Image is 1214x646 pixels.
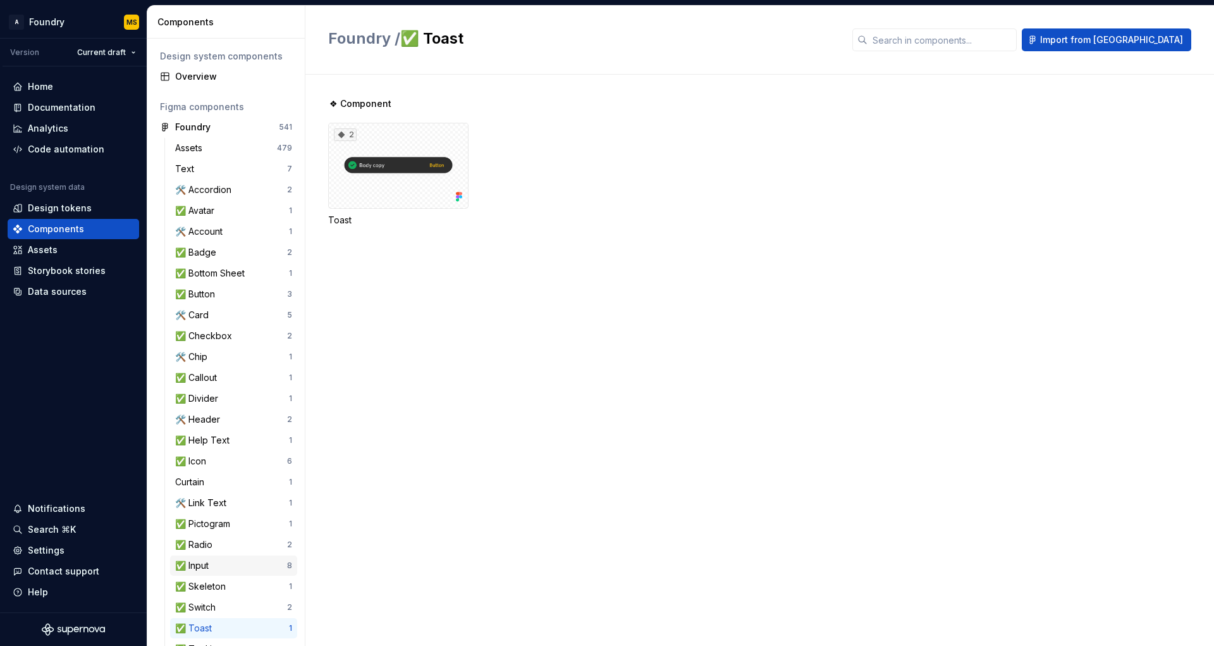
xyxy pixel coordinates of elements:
div: Analytics [28,122,68,135]
div: ✅ Button [175,288,220,301]
div: Search ⌘K [28,523,76,536]
span: Foundry / [328,29,400,47]
div: A [9,15,24,30]
div: Text [175,163,199,175]
div: ✅ Divider [175,392,223,405]
div: 2 [287,247,292,258]
div: ✅ Input [175,559,214,572]
button: Help [8,582,139,602]
div: 2 [287,602,292,612]
a: Curtain1 [170,472,297,492]
div: Assets [175,142,207,154]
div: 3 [287,289,292,299]
a: ✅ Badge2 [170,242,297,263]
div: 7 [287,164,292,174]
div: 1 [289,519,292,529]
a: Foundry541 [155,117,297,137]
a: Assets479 [170,138,297,158]
button: Contact support [8,561,139,581]
div: Notifications [28,502,85,515]
div: 2 [287,331,292,341]
a: ✅ Button3 [170,284,297,304]
div: ✅ Checkbox [175,330,237,342]
a: ✅ Toast1 [170,618,297,638]
span: Current draft [77,47,126,58]
div: 1 [289,623,292,633]
div: 1 [289,581,292,592]
div: 🛠️ Header [175,413,225,426]
a: 🛠️ Card5 [170,305,297,325]
div: 🛠️ Account [175,225,228,238]
a: Assets [8,240,139,260]
div: 1 [289,435,292,445]
div: Components [28,223,84,235]
div: ✅ Avatar [175,204,219,217]
button: Search ⌘K [8,519,139,540]
a: ✅ Checkbox2 [170,326,297,346]
div: Documentation [28,101,95,114]
div: Components [157,16,300,28]
div: 1 [289,498,292,508]
div: 2 [287,414,292,425]
div: Version [10,47,39,58]
div: 1 [289,394,292,404]
a: ✅ Radio2 [170,535,297,555]
a: 🛠️ Header2 [170,409,297,430]
div: 2 [287,185,292,195]
a: ✅ Input8 [170,556,297,576]
div: Design tokens [28,202,92,214]
div: Figma components [160,101,292,113]
div: Settings [28,544,64,557]
a: ✅ Switch2 [170,597,297,618]
div: Design system data [10,182,85,192]
a: 🛠️ Accordion2 [170,180,297,200]
a: Overview [155,66,297,87]
div: Help [28,586,48,599]
div: 🛠️ Accordion [175,183,236,196]
a: ✅ Skeleton1 [170,576,297,597]
div: Foundry [175,121,211,134]
button: Notifications [8,499,139,519]
svg: Supernova Logo [42,623,105,636]
a: 🛠️ Link Text1 [170,493,297,513]
a: 🛠️ Account1 [170,221,297,242]
input: Search in components... [868,28,1017,51]
a: Data sources [8,282,139,302]
div: 1 [289,268,292,278]
div: 5 [287,310,292,320]
div: MS [126,17,137,27]
div: Storybook stories [28,264,106,277]
a: ✅ Bottom Sheet1 [170,263,297,283]
div: 8 [287,561,292,571]
div: Foundry [29,16,64,28]
div: 479 [277,143,292,153]
div: Contact support [28,565,99,578]
div: 1 [289,352,292,362]
a: Settings [8,540,139,561]
div: 1 [289,477,292,487]
span: ❖ Component [329,97,391,110]
div: 541 [279,122,292,132]
a: Storybook stories [8,261,139,281]
div: ✅ Switch [175,601,221,614]
div: Assets [28,244,58,256]
div: 2Toast [328,123,469,227]
div: 🛠️ Card [175,309,214,321]
span: Import from [GEOGRAPHIC_DATA] [1040,34,1183,46]
div: ✅ Bottom Sheet [175,267,250,280]
a: ✅ Avatar1 [170,201,297,221]
div: Data sources [28,285,87,298]
div: 🛠️ Chip [175,351,212,363]
div: ✅ Skeleton [175,580,231,593]
div: Toast [328,214,469,227]
a: ✅ Callout1 [170,368,297,388]
div: ✅ Badge [175,246,221,259]
div: Overview [175,70,292,83]
div: 6 [287,456,292,466]
a: 🛠️ Chip1 [170,347,297,367]
a: ✅ Icon6 [170,451,297,471]
a: Text7 [170,159,297,179]
a: ✅ Divider1 [170,388,297,409]
a: ✅ Help Text1 [170,430,297,450]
